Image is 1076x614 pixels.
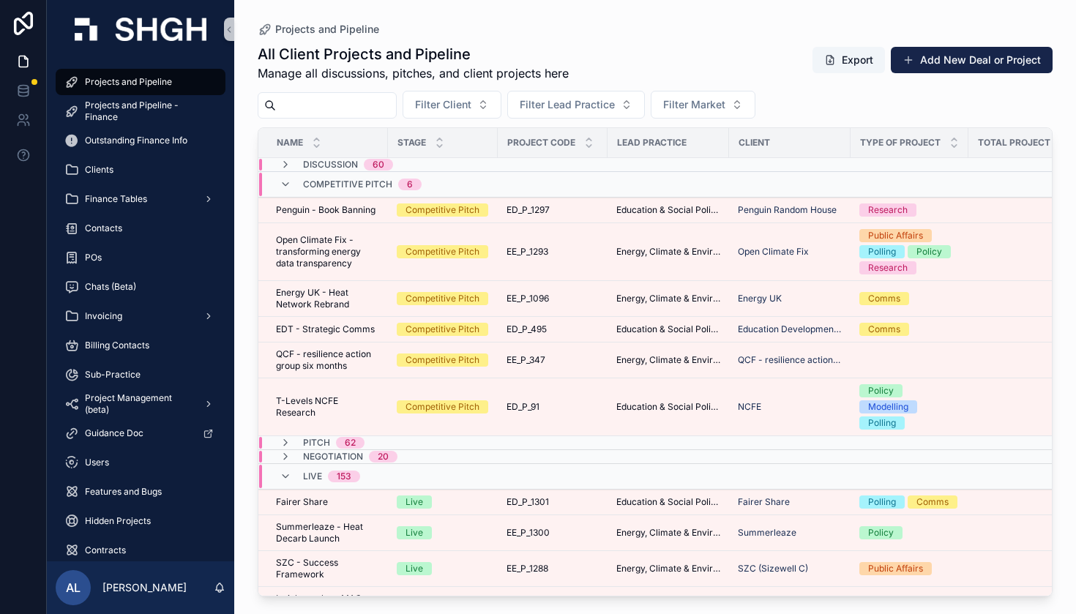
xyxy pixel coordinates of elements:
[507,527,550,539] span: EE_P_1300
[738,293,782,304] span: Energy UK
[303,437,330,449] span: Pitch
[276,204,376,216] span: Penguin - Book Banning
[738,401,761,413] a: NCFE
[276,287,379,310] a: Energy UK - Heat Network Rebrand
[303,179,392,190] span: Competitive Pitch
[859,495,960,509] a: PollingComms
[507,496,549,508] span: ED_P_1301
[276,234,379,269] a: Open Climate Fix - transforming energy data transparency
[85,457,109,468] span: Users
[738,527,796,539] a: Summerleaze
[738,563,808,574] span: SZC (Sizewell C)
[276,521,379,544] span: Summerleaze - Heat Decarb Launch
[56,479,225,505] a: Features and Bugs
[868,416,896,430] div: Polling
[859,229,960,274] a: Public AffairsPollingPolicyResearch
[56,449,225,476] a: Users
[345,437,356,449] div: 62
[738,496,790,508] a: Fairer Share
[56,186,225,212] a: Finance Tables
[407,179,413,190] div: 6
[738,246,842,258] a: Open Climate Fix
[85,252,102,263] span: POs
[507,563,548,574] span: EE_P_1288
[738,401,842,413] a: NCFE
[56,157,225,183] a: Clients
[406,323,479,336] div: Competitive Pitch
[616,293,720,304] span: Energy, Climate & Environment
[738,246,809,258] span: Open Climate Fix
[616,204,720,216] a: Education & Social Policy
[738,323,842,335] a: Education Development Trust
[85,544,126,556] span: Contracts
[85,281,136,293] span: Chats (Beta)
[859,562,960,575] a: Public Affairs
[616,496,720,508] a: Education & Social Policy
[868,526,894,539] div: Policy
[85,193,147,205] span: Finance Tables
[276,204,379,216] a: Penguin - Book Banning
[56,274,225,300] a: Chats (Beta)
[56,508,225,534] a: Hidden Projects
[520,97,615,112] span: Filter Lead Practice
[85,135,187,146] span: Outstanding Finance Info
[507,137,575,149] span: Project Code
[85,392,192,416] span: Project Management (beta)
[507,323,599,335] a: ED_P_495
[397,526,489,539] a: Live
[56,244,225,271] a: POs
[276,323,375,335] span: EDT - Strategic Comms
[859,292,960,305] a: Comms
[276,323,379,335] a: EDT - Strategic Comms
[397,353,489,367] a: Competitive Pitch
[378,451,389,463] div: 20
[56,537,225,564] a: Contracts
[738,204,842,216] a: Penguin Random House
[276,395,379,419] a: T-Levels NCFE Research
[406,495,423,509] div: Live
[275,22,379,37] span: Projects and Pipeline
[276,348,379,372] span: QCF - resilience action group six months
[75,18,206,41] img: App logo
[397,203,489,217] a: Competitive Pitch
[738,527,842,539] a: Summerleaze
[916,495,949,509] div: Comms
[738,496,842,508] a: Fairer Share
[868,292,900,305] div: Comms
[616,563,720,574] span: Energy, Climate & Environment
[303,451,363,463] span: Negotiation
[651,91,755,119] button: Select Button
[56,332,225,359] a: Billing Contacts
[616,401,720,413] a: Education & Social Policy
[47,59,234,561] div: scrollable content
[85,515,151,527] span: Hidden Projects
[507,354,599,366] a: EE_P_347
[507,401,539,413] span: ED_P_91
[406,245,479,258] div: Competitive Pitch
[663,97,725,112] span: Filter Market
[738,354,842,366] a: QCF - resilience action group six months
[85,340,149,351] span: Billing Contacts
[56,215,225,242] a: Contacts
[102,580,187,595] p: [PERSON_NAME]
[868,323,900,336] div: Comms
[397,137,426,149] span: Stage
[56,420,225,446] a: Guidance Doc
[616,323,720,335] a: Education & Social Policy
[258,44,569,64] h1: All Client Projects and Pipeline
[337,471,351,482] div: 153
[403,91,501,119] button: Select Button
[868,261,908,274] div: Research
[738,204,837,216] span: Penguin Random House
[616,354,720,366] span: Energy, Climate & Environment
[738,563,842,574] a: SZC (Sizewell C)
[276,557,379,580] span: SZC - Success Framework
[507,401,599,413] a: ED_P_91
[397,245,489,258] a: Competitive Pitch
